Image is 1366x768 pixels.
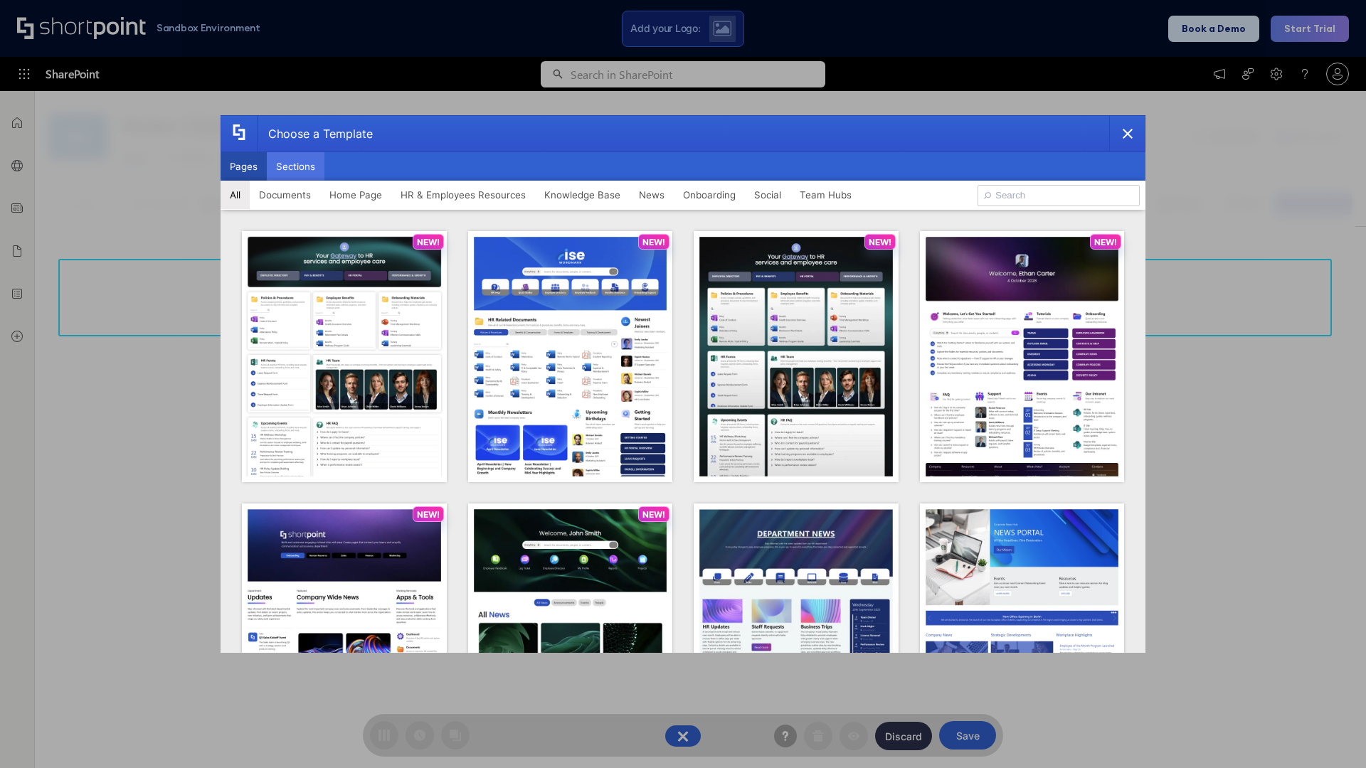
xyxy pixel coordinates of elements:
button: News [630,181,674,209]
div: Choose a Template [257,116,373,151]
button: All [221,181,250,209]
p: NEW! [417,237,440,247]
button: Pages [221,152,267,181]
p: NEW! [642,237,665,247]
button: Knowledge Base [535,181,630,209]
p: NEW! [417,509,440,520]
button: Team Hubs [790,181,861,209]
button: Documents [250,181,320,209]
p: NEW! [869,237,891,247]
iframe: Chat Widget [1295,700,1366,768]
button: Sections [267,152,324,181]
button: Social [745,181,790,209]
button: Onboarding [674,181,745,209]
p: NEW! [642,509,665,520]
p: NEW! [1094,237,1117,247]
input: Search [978,185,1140,206]
button: Home Page [320,181,391,209]
button: HR & Employees Resources [391,181,535,209]
div: template selector [221,115,1145,653]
